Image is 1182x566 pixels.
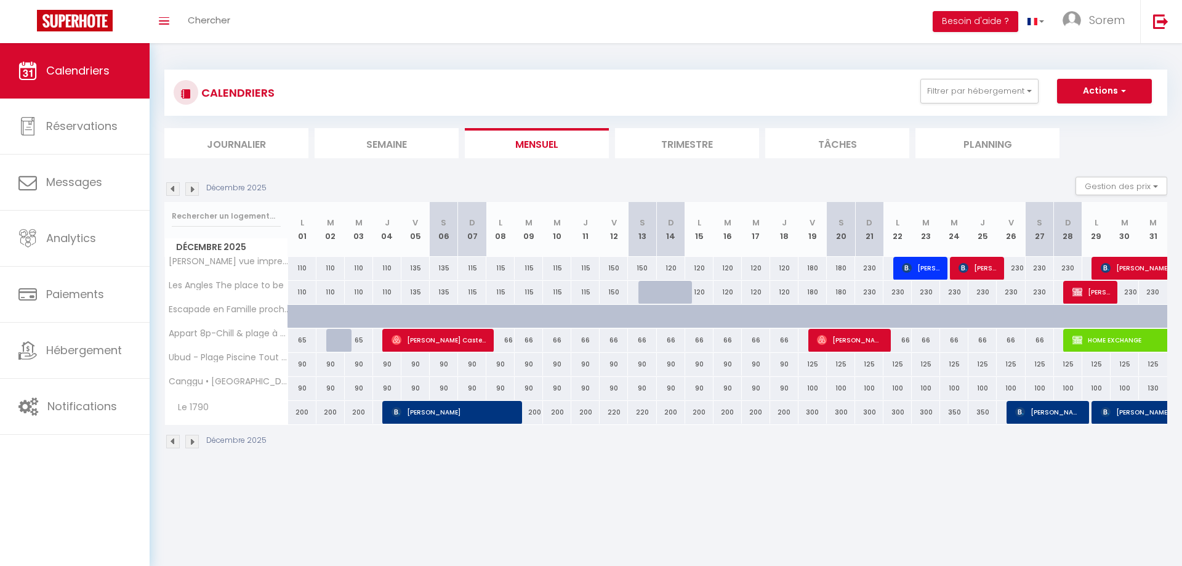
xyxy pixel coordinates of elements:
[883,353,912,376] div: 125
[685,281,714,304] div: 120
[1089,12,1125,28] span: Sorem
[1054,377,1082,400] div: 100
[685,202,714,257] th: 15
[1111,353,1139,376] div: 125
[810,217,815,228] abbr: V
[571,377,600,400] div: 90
[1037,217,1042,228] abbr: S
[997,353,1025,376] div: 125
[940,377,968,400] div: 100
[742,353,770,376] div: 90
[600,401,628,424] div: 220
[827,353,855,376] div: 125
[515,281,543,304] div: 115
[316,257,345,280] div: 110
[543,353,571,376] div: 90
[968,329,997,352] div: 66
[172,205,281,227] input: Rechercher un logement...
[583,217,588,228] abbr: J
[883,281,912,304] div: 230
[855,401,883,424] div: 300
[657,353,685,376] div: 90
[600,377,628,400] div: 90
[412,217,418,228] abbr: V
[543,202,571,257] th: 10
[657,377,685,400] div: 90
[1095,217,1098,228] abbr: L
[430,257,458,280] div: 135
[543,401,571,424] div: 200
[600,281,628,304] div: 150
[742,401,770,424] div: 200
[1054,353,1082,376] div: 125
[1063,11,1081,30] img: ...
[855,377,883,400] div: 100
[316,401,345,424] div: 200
[543,257,571,280] div: 115
[571,281,600,304] div: 115
[968,353,997,376] div: 125
[770,353,798,376] div: 90
[600,257,628,280] div: 150
[1139,377,1167,400] div: 130
[770,401,798,424] div: 200
[515,377,543,400] div: 90
[1008,217,1014,228] abbr: V
[1139,281,1167,304] div: 230
[855,281,883,304] div: 230
[430,281,458,304] div: 135
[912,377,940,400] div: 100
[1065,217,1071,228] abbr: D
[373,257,401,280] div: 110
[1026,353,1054,376] div: 125
[315,128,459,158] li: Semaine
[345,353,373,376] div: 90
[46,230,96,246] span: Analytics
[827,401,855,424] div: 300
[441,217,446,228] abbr: S
[912,202,940,257] th: 23
[486,202,515,257] th: 08
[896,217,899,228] abbr: L
[798,401,827,424] div: 300
[912,281,940,304] div: 230
[685,257,714,280] div: 120
[515,257,543,280] div: 115
[316,353,345,376] div: 90
[1026,329,1054,352] div: 66
[345,202,373,257] th: 03
[827,257,855,280] div: 180
[714,329,742,352] div: 66
[615,128,759,158] li: Trimestre
[912,401,940,424] div: 300
[469,217,475,228] abbr: D
[883,377,912,400] div: 100
[327,217,334,228] abbr: M
[373,281,401,304] div: 110
[798,281,827,304] div: 180
[316,202,345,257] th: 02
[915,128,1059,158] li: Planning
[714,401,742,424] div: 200
[782,217,787,228] abbr: J
[724,217,731,228] abbr: M
[167,305,290,314] span: Escapade en Famille proche de la mer
[1082,202,1111,257] th: 29
[1111,281,1139,304] div: 230
[855,353,883,376] div: 125
[968,202,997,257] th: 25
[571,202,600,257] th: 11
[714,377,742,400] div: 90
[430,353,458,376] div: 90
[486,257,515,280] div: 115
[1026,257,1054,280] div: 230
[345,401,373,424] div: 200
[912,329,940,352] div: 66
[316,377,345,400] div: 90
[798,257,827,280] div: 180
[198,79,275,107] h3: CALENDRIERS
[165,238,287,256] span: Décembre 2025
[345,257,373,280] div: 110
[401,281,430,304] div: 135
[940,401,968,424] div: 350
